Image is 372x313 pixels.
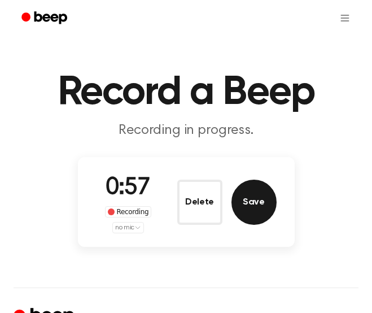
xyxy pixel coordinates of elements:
[14,7,77,29] a: Beep
[106,176,151,200] span: 0:57
[231,180,277,225] button: Save Audio Record
[14,122,358,139] p: Recording in progress.
[14,72,358,113] h1: Record a Beep
[115,223,134,233] span: no mic
[112,222,144,233] button: no mic
[331,5,358,32] button: Open menu
[105,206,152,218] div: Recording
[177,180,222,225] button: Delete Audio Record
